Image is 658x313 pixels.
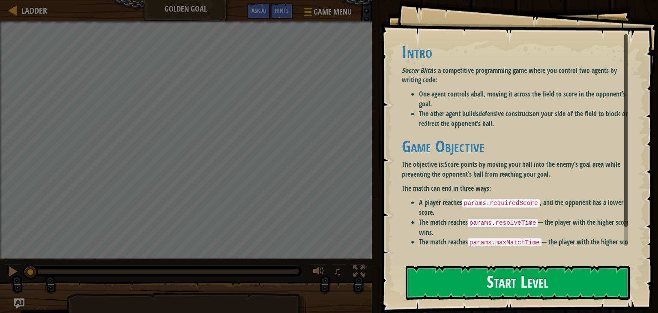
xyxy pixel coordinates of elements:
[17,5,47,16] a: Ladder
[350,264,368,281] button: Toggle fullscreen
[247,3,270,19] button: Ask AI
[402,160,634,179] p: The objective is:
[419,217,634,237] li: The match reaches — the player with the higher score wins.
[468,219,538,227] code: params.resolveTime
[419,89,634,109] li: One agent controls a , moving it across the field to score in the opponent’s goal.
[462,199,540,208] code: params.requiredScore
[310,264,327,281] button: Adjust volume
[402,66,432,75] em: Soccer Blitz
[402,43,634,61] h1: Intro
[14,298,24,309] button: Ask AI
[314,6,352,18] span: Game Menu
[333,265,342,278] span: ♫
[402,184,634,193] p: The match can end in three ways:
[4,264,21,281] button: Ctrl + P: Pause
[402,160,620,179] strong: Score points by moving your ball into the enemy’s goal area while preventing the opponent’s ball ...
[419,198,634,217] li: A player reaches , and the opponent has a lower score.
[406,266,630,300] button: Start Level
[275,6,289,15] span: Hints
[251,6,266,15] span: Ask AI
[402,137,634,155] h1: Game Objective
[21,5,47,16] span: Ladder
[332,264,346,281] button: ♫
[479,109,532,118] strong: defensive constructs
[402,66,634,85] p: is a competitive programming game where you control two agents by writing code:
[468,238,541,247] code: params.maxMatchTime
[419,237,634,257] li: The match reaches — the player with the higher score wins.
[297,3,357,24] button: Game Menu
[474,89,484,99] strong: ball
[419,109,634,129] li: The other agent builds on your side of the field to block or redirect the opponent’s ball.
